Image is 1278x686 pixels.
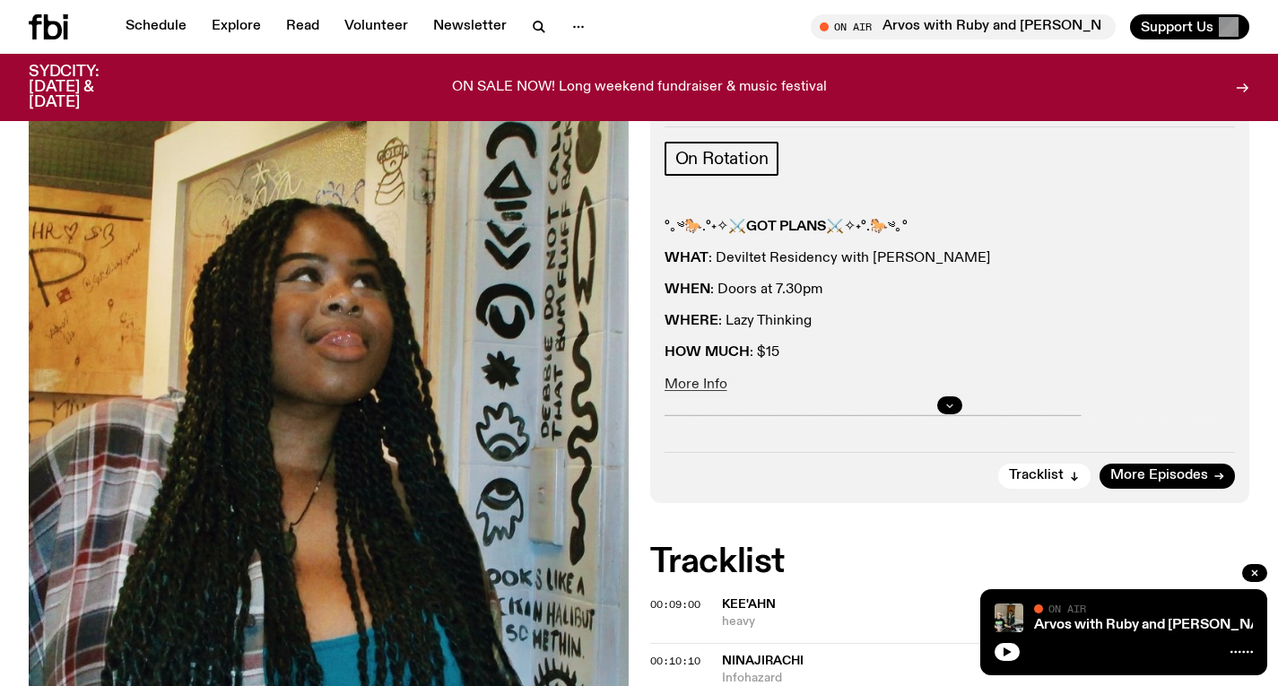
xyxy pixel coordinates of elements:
button: Support Us [1130,14,1249,39]
p: : Deviltet Residency with [PERSON_NAME] [665,250,1236,267]
strong: GOT PLANS [746,220,826,234]
p: ON SALE NOW! Long weekend fundraiser & music festival [452,80,827,96]
strong: WHERE [665,314,718,328]
span: On Rotation [675,149,769,169]
a: Schedule [115,14,197,39]
img: Ruby wears a Collarbones t shirt and pretends to play the DJ decks, Al sings into a pringles can.... [995,604,1023,632]
p: : Doors at 7.30pm [665,282,1236,299]
span: Tracklist [1009,469,1064,482]
strong: WHEN [665,282,710,297]
a: More Episodes [1100,464,1235,489]
strong: MUCH [705,345,750,360]
span: More Episodes [1110,469,1208,482]
span: Ninajirachi [722,655,804,667]
p: : Lazy Thinking [665,313,1236,330]
h2: Tracklist [650,546,1250,578]
p: : $15 [665,344,1236,361]
span: 00:10:10 [650,654,700,668]
button: On AirArvos with Ruby and [PERSON_NAME] [811,14,1116,39]
a: Newsletter [422,14,517,39]
span: Kee'ahn [722,598,776,611]
a: Read [275,14,330,39]
a: On Rotation [665,142,779,176]
a: Explore [201,14,272,39]
span: 00:09:00 [650,597,700,612]
h3: SYDCITY: [DATE] & [DATE] [29,65,143,110]
span: On Air [1048,603,1086,614]
button: Tracklist [998,464,1091,489]
button: 00:09:00 [650,600,700,610]
a: Volunteer [334,14,419,39]
span: heavy [722,613,1093,630]
p: °｡༄🐎.°˖✧⚔️ ⚔️✧˖°.🐎༄｡° [665,219,1236,236]
strong: HOW [665,345,701,360]
strong: WHAT [665,251,709,265]
button: 00:10:10 [650,656,700,666]
span: Support Us [1141,19,1213,35]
